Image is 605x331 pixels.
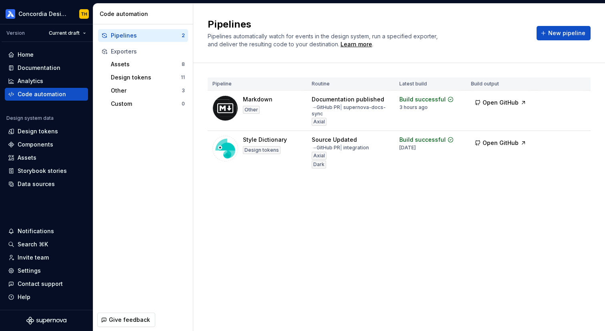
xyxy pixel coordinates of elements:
[111,73,181,81] div: Design tokens
[399,104,428,111] div: 3 hours ago
[208,33,439,48] span: Pipelines automatically watch for events in the design system, run a specified exporter, and deli...
[312,95,384,103] div: Documentation published
[100,10,190,18] div: Code automation
[111,60,182,68] div: Assets
[18,127,58,135] div: Design tokens
[399,136,446,144] div: Build successful
[5,165,88,177] a: Storybook stories
[5,48,88,61] a: Home
[108,58,188,71] button: Assets8
[5,75,88,87] a: Analytics
[5,238,88,251] button: Search ⌘K
[483,139,519,147] span: Open GitHub
[18,280,63,288] div: Contact support
[18,77,43,85] div: Analytics
[18,227,54,235] div: Notifications
[18,90,66,98] div: Code automation
[6,115,54,121] div: Design system data
[483,99,519,107] span: Open GitHub
[18,293,30,301] div: Help
[6,30,25,36] div: Version
[471,100,530,107] a: Open GitHub
[109,316,150,324] span: Give feedback
[2,5,91,22] button: Concordia Design SystemTH
[312,118,327,126] div: Axial
[5,264,88,277] a: Settings
[399,145,416,151] div: [DATE]
[208,18,527,31] h2: Pipelines
[108,71,188,84] button: Design tokens11
[466,77,536,91] th: Build output
[5,125,88,138] a: Design tokens
[312,136,357,144] div: Source Updated
[6,9,15,19] img: 710ec17d-181e-451d-af14-9a91d01c304b.png
[471,95,530,110] button: Open GitHub
[108,97,188,110] button: Custom0
[399,95,446,103] div: Build successful
[312,104,390,117] div: → GitHub PR supernova-docs-sync
[471,136,530,150] button: Open GitHub
[111,32,182,40] div: Pipelines
[340,145,342,151] span: |
[182,32,185,39] div: 2
[18,141,53,149] div: Components
[18,180,55,188] div: Data sources
[18,64,60,72] div: Documentation
[5,61,88,74] a: Documentation
[182,87,185,94] div: 3
[18,240,48,248] div: Search ⌘K
[537,26,591,40] button: New pipeline
[45,28,90,39] button: Current draft
[18,167,67,175] div: Storybook stories
[340,104,342,110] span: |
[341,40,372,48] a: Learn more
[5,291,88,303] button: Help
[243,95,272,103] div: Markdown
[181,74,185,81] div: 11
[5,178,88,190] a: Data sources
[208,77,307,91] th: Pipeline
[312,145,369,151] div: → GitHub PR integration
[111,100,182,108] div: Custom
[5,88,88,101] a: Code automation
[97,313,155,327] button: Give feedback
[312,161,326,168] div: Dark
[5,138,88,151] a: Components
[5,151,88,164] a: Assets
[243,136,287,144] div: Style Dictionary
[18,10,70,18] div: Concordia Design System
[18,51,34,59] div: Home
[182,101,185,107] div: 0
[49,30,80,36] span: Current draft
[312,152,327,160] div: Axial
[98,29,188,42] button: Pipelines2
[307,77,395,91] th: Routine
[395,77,466,91] th: Latest build
[18,254,49,262] div: Invite team
[111,48,185,55] div: Exporters
[18,154,36,162] div: Assets
[5,277,88,290] button: Contact support
[108,84,188,97] button: Other3
[26,317,66,325] svg: Supernova Logo
[5,251,88,264] a: Invite team
[18,267,41,275] div: Settings
[243,106,260,114] div: Other
[5,225,88,238] button: Notifications
[182,61,185,67] div: 8
[339,42,373,48] span: .
[111,87,182,95] div: Other
[548,29,585,37] span: New pipeline
[81,11,87,17] div: TH
[471,141,530,147] a: Open GitHub
[243,146,280,154] div: Design tokens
